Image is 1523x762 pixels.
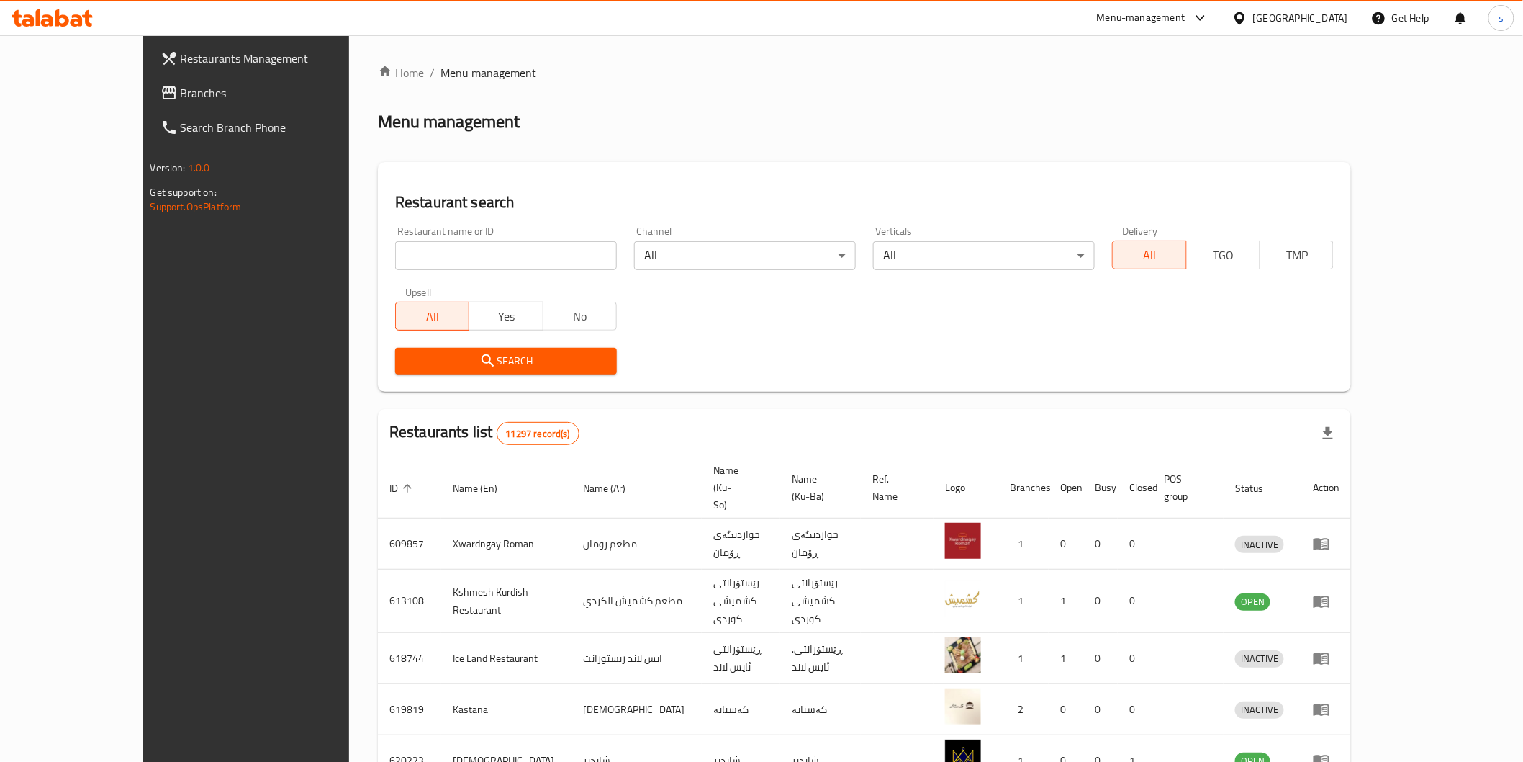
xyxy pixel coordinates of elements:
[1260,241,1334,269] button: TMP
[945,581,981,617] img: Kshmesh Kurdish Restaurant
[181,50,386,67] span: Restaurants Management
[441,633,571,684] td: Ice Land Restaurant
[780,684,861,735] td: کەستانە
[475,306,537,327] span: Yes
[945,689,981,725] img: Kastana
[389,480,417,497] span: ID
[149,41,397,76] a: Restaurants Management
[440,64,536,81] span: Menu management
[395,348,617,375] button: Search
[945,637,981,673] img: Ice Land Restaurant
[543,302,617,331] button: No
[1235,593,1270,610] span: OPEN
[407,352,605,370] span: Search
[1266,245,1328,266] span: TMP
[149,110,397,145] a: Search Branch Phone
[1164,470,1206,505] span: POS group
[1253,10,1348,26] div: [GEOGRAPHIC_DATA]
[188,158,210,177] span: 1.0.0
[441,519,571,570] td: Xwardngay Roman
[1118,570,1152,633] td: 0
[402,306,464,327] span: All
[453,480,516,497] span: Name (En)
[1235,536,1284,553] div: INACTIVE
[181,119,386,136] span: Search Branch Phone
[1193,245,1255,266] span: TGO
[998,519,1049,570] td: 1
[702,684,780,735] td: کەستانە
[1118,519,1152,570] td: 0
[405,287,432,297] label: Upsell
[792,470,844,505] span: Name (Ku-Ba)
[780,633,861,684] td: .ڕێستۆرانتی ئایس لاند
[1313,701,1339,718] div: Menu
[150,158,186,177] span: Version:
[713,462,763,514] span: Name (Ku-So)
[378,519,441,570] td: 609857
[702,570,780,633] td: رێستۆرانتی کشمیشى كوردى
[497,427,579,441] span: 11297 record(s)
[395,241,617,270] input: Search for restaurant name or ID..
[1083,570,1118,633] td: 0
[1083,633,1118,684] td: 0
[571,570,702,633] td: مطعم كشميش الكردي
[1499,10,1504,26] span: s
[389,421,579,445] h2: Restaurants list
[1049,519,1083,570] td: 0
[150,183,217,202] span: Get support on:
[1049,570,1083,633] td: 1
[998,684,1049,735] td: 2
[430,64,435,81] li: /
[378,633,441,684] td: 618744
[1118,684,1152,735] td: 0
[1083,684,1118,735] td: 0
[934,457,998,519] th: Logo
[998,570,1049,633] td: 1
[1112,241,1186,269] button: All
[378,684,441,735] td: 619819
[395,302,469,331] button: All
[1313,650,1339,667] div: Menu
[1122,226,1158,236] label: Delivery
[1313,535,1339,552] div: Menu
[441,684,571,735] td: Kastana
[378,110,520,133] h2: Menu management
[1313,593,1339,610] div: Menu
[1097,9,1185,27] div: Menu-management
[1118,245,1180,266] span: All
[1049,457,1083,519] th: Open
[1235,702,1284,718] span: INACTIVE
[571,633,702,684] td: ايس لاند ريستورانت
[872,470,916,505] span: Ref. Name
[583,480,644,497] span: Name (Ar)
[998,457,1049,519] th: Branches
[181,84,386,102] span: Branches
[1083,457,1118,519] th: Busy
[1235,480,1282,497] span: Status
[1186,241,1260,269] button: TGO
[571,519,702,570] td: مطعم رومان
[378,64,424,81] a: Home
[497,422,579,445] div: Total records count
[378,570,441,633] td: 613108
[780,519,861,570] td: خواردنگەی ڕۆمان
[873,241,1095,270] div: All
[549,306,611,327] span: No
[150,197,242,216] a: Support.OpsPlatform
[702,519,780,570] td: خواردنگەی ڕۆمان
[1235,650,1284,667] span: INACTIVE
[945,523,981,559] img: Xwardngay Roman
[1083,519,1118,570] td: 0
[149,76,397,110] a: Branches
[395,192,1334,213] h2: Restaurant search
[1311,416,1345,451] div: Export file
[571,684,702,735] td: [DEMOGRAPHIC_DATA]
[378,64,1351,81] nav: breadcrumb
[1118,633,1152,684] td: 0
[1118,457,1152,519] th: Closed
[441,570,571,633] td: Kshmesh Kurdish Restaurant
[780,570,861,633] td: رێستۆرانتی کشمیشى كوردى
[702,633,780,684] td: ڕێستۆرانتی ئایس لاند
